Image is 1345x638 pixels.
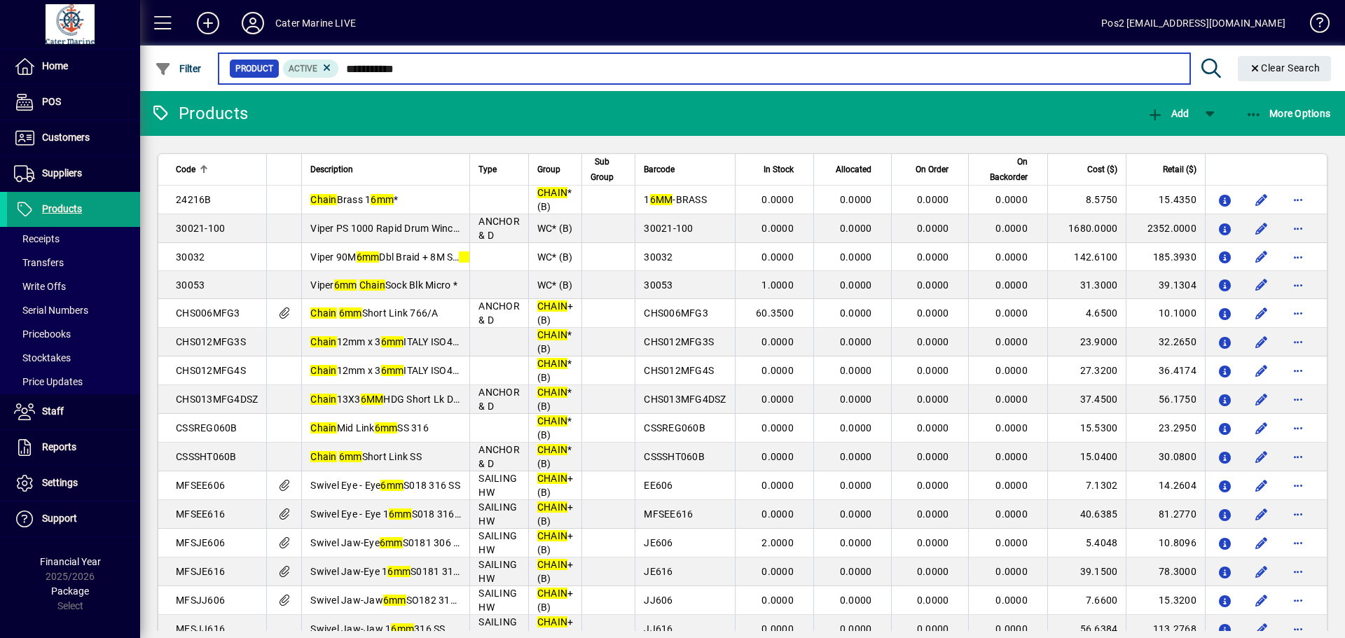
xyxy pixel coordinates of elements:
[995,394,1028,405] span: 0.0000
[977,154,1027,185] span: On Backorder
[537,559,567,570] em: CHAIN
[1163,162,1196,177] span: Retail ($)
[387,566,411,577] em: 6mm
[995,566,1028,577] span: 0.0000
[917,279,949,291] span: 0.0000
[995,336,1028,347] span: 0.0000
[537,300,574,326] span: + (B)
[42,477,78,488] span: Settings
[310,365,469,376] span: 12mm x 3 ITALY ISO4565
[761,422,794,434] span: 0.0000
[310,394,491,405] span: 13X3 HDG Short Lk DIN766/A
[761,365,794,376] span: 0.0000
[1250,589,1273,611] button: Edit
[537,530,574,555] span: + (B)
[917,365,949,376] span: 0.0000
[591,154,614,185] span: Sub Group
[1287,246,1309,268] button: More options
[310,251,485,263] span: Viper 90M Dbl Braid + 8M SL
[1287,589,1309,611] button: More options
[310,537,464,548] span: Swivel Jaw-Eye S0181 306 SS
[644,194,707,205] span: 1 -BRASS
[1047,471,1126,500] td: 7.1302
[310,307,438,319] span: Short Link 766/A
[761,566,794,577] span: 0.0000
[310,279,457,291] span: Viper Sock Blk Micro *
[917,537,949,548] span: 0.0000
[7,298,140,322] a: Serial Numbers
[176,508,225,520] span: MFSEE616
[357,251,380,263] em: 6mm
[1047,586,1126,615] td: 7.6600
[478,530,517,555] span: SAILING HW
[537,187,572,212] span: * (B)
[840,480,872,491] span: 0.0000
[310,336,336,347] em: Chain
[1287,217,1309,240] button: More options
[1287,474,1309,497] button: More options
[1126,243,1205,271] td: 185.3930
[7,85,140,120] a: POS
[1126,299,1205,328] td: 10.1000
[537,501,567,513] em: CHAIN
[840,422,872,434] span: 0.0000
[537,387,567,398] em: CHAIN
[995,223,1028,234] span: 0.0000
[840,394,872,405] span: 0.0000
[478,387,520,412] span: ANCHOR & D
[1047,557,1126,586] td: 39.1500
[176,307,240,319] span: CHS006MFG3
[176,422,237,434] span: CSSREG060B
[478,162,520,177] div: Type
[7,322,140,346] a: Pricebooks
[478,501,517,527] span: SAILING HW
[761,595,794,606] span: 0.0000
[478,162,497,177] span: Type
[310,422,336,434] em: Chain
[761,394,794,405] span: 0.0000
[995,422,1028,434] span: 0.0000
[1126,271,1205,299] td: 39.1304
[1143,101,1192,126] button: Add
[995,194,1028,205] span: 0.0000
[836,162,871,177] span: Allocated
[310,194,398,205] span: Brass 1 *
[644,336,714,347] span: CHS012MFG3S
[537,162,560,177] span: Group
[1126,529,1205,557] td: 10.8096
[1126,500,1205,529] td: 81.2770
[1126,471,1205,500] td: 14.2604
[1126,186,1205,214] td: 15.4350
[840,451,872,462] span: 0.0000
[917,394,949,405] span: 0.0000
[917,223,949,234] span: 0.0000
[537,358,567,369] em: CHAIN
[310,194,336,205] em: Chain
[478,559,517,584] span: SAILING HW
[375,422,398,434] em: 6mm
[310,394,336,405] em: Chain
[764,162,794,177] span: In Stock
[644,394,726,405] span: CHS013MFG4DSZ
[275,12,356,34] div: Cater Marine LIVE
[7,156,140,191] a: Suppliers
[537,588,574,613] span: + (B)
[995,537,1028,548] span: 0.0000
[1287,560,1309,583] button: More options
[822,162,885,177] div: Allocated
[42,203,82,214] span: Products
[283,60,339,78] mat-chip: Activation Status: Active
[644,537,672,548] span: JE606
[14,328,71,340] span: Pricebooks
[644,422,705,434] span: CSSREG060B
[1287,302,1309,324] button: More options
[1047,299,1126,328] td: 4.6500
[7,251,140,275] a: Transfers
[310,508,468,520] span: Swivel Eye - Eye 1 S018 316 SS
[1250,388,1273,410] button: Edit
[840,279,872,291] span: 0.0000
[917,194,949,205] span: 0.0000
[1126,557,1205,586] td: 78.3000
[310,595,469,606] span: Swivel Jaw-Jaw SO182 316 SS
[151,56,205,81] button: Filter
